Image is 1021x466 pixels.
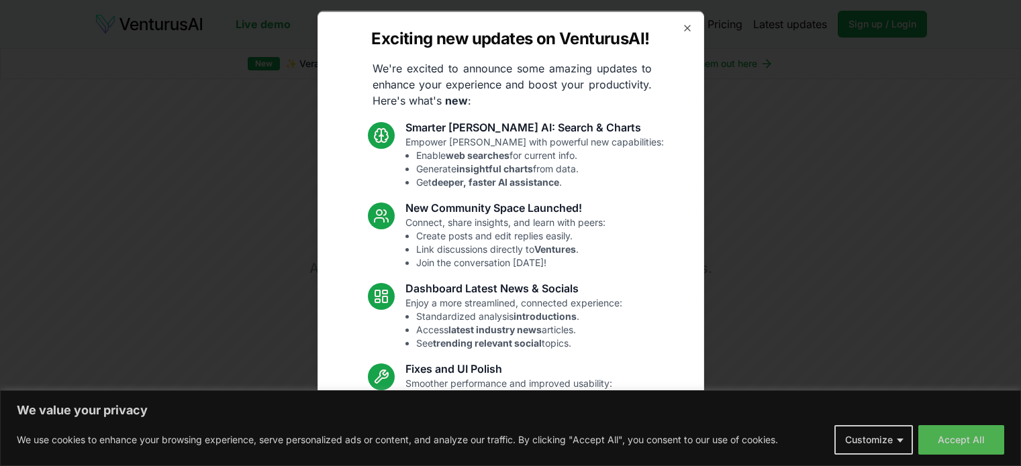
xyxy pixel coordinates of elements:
p: Connect, share insights, and learn with peers: [405,215,605,269]
strong: trending relevant social [433,337,542,348]
li: Join the conversation [DATE]! [416,255,605,269]
strong: insightful charts [456,162,533,174]
h3: Fixes and UI Polish [405,360,624,376]
p: Empower [PERSON_NAME] with powerful new capabilities: [405,135,664,188]
h3: Dashboard Latest News & Socials [405,280,622,296]
li: Fixed mobile chat & sidebar glitches. [416,403,624,416]
li: Access articles. [416,323,622,336]
p: Smoother performance and improved usability: [405,376,624,430]
strong: deeper, faster AI assistance [432,176,559,187]
strong: introductions [514,310,577,321]
h2: Exciting new updates on VenturusAI! [371,27,649,49]
li: Get . [416,175,664,188]
li: Standardized analysis . [416,309,622,323]
h3: Smarter [PERSON_NAME] AI: Search & Charts [405,119,664,135]
li: See topics. [416,336,622,349]
li: Enhanced overall UI consistency. [416,416,624,430]
strong: new [445,93,468,107]
li: Create posts and edit replies easily. [416,229,605,242]
li: Resolved [PERSON_NAME] chart loading issue. [416,390,624,403]
li: Generate from data. [416,162,664,175]
p: We're excited to announce some amazing updates to enhance your experience and boost your producti... [362,60,663,108]
strong: latest industry news [448,323,542,335]
h3: New Community Space Launched! [405,199,605,215]
strong: web searches [446,149,509,160]
p: Enjoy a more streamlined, connected experience: [405,296,622,349]
li: Link discussions directly to . [416,242,605,255]
li: Enable for current info. [416,148,664,162]
strong: Ventures [534,243,576,254]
